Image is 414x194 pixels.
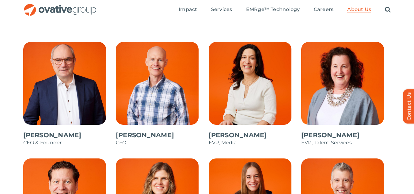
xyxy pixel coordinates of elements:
[314,6,334,13] a: Careers
[385,6,391,13] a: Search
[211,6,232,13] a: Services
[347,6,371,13] a: About Us
[179,6,197,13] a: Impact
[246,6,300,13] a: EMRge™ Technology
[23,3,97,9] a: OG_Full_horizontal_RGB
